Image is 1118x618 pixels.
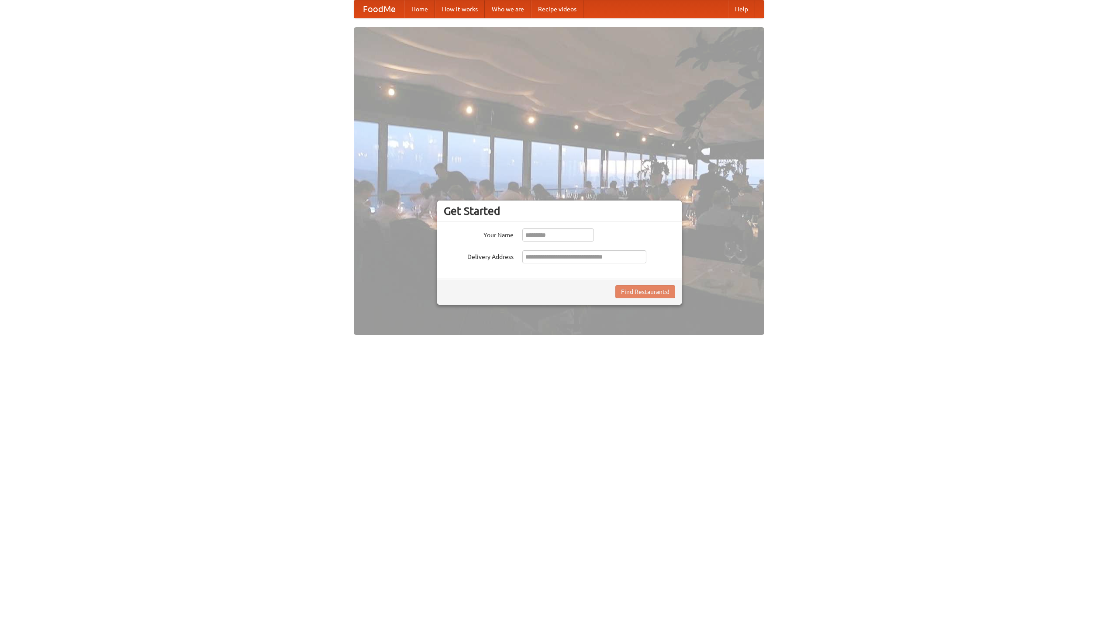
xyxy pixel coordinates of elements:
a: Help [728,0,755,18]
a: How it works [435,0,485,18]
a: Who we are [485,0,531,18]
label: Your Name [444,228,514,239]
a: Recipe videos [531,0,583,18]
h3: Get Started [444,204,675,218]
label: Delivery Address [444,250,514,261]
button: Find Restaurants! [615,285,675,298]
a: Home [404,0,435,18]
a: FoodMe [354,0,404,18]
